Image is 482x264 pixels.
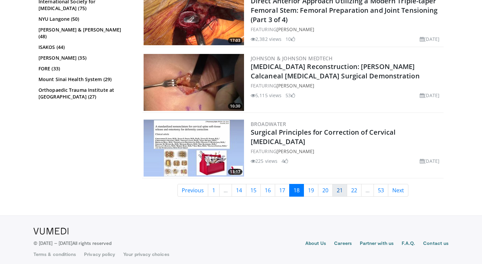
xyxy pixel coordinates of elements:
[38,55,131,61] a: [PERSON_NAME] (35)
[251,92,282,99] li: 5,115 views
[144,54,244,111] img: 80ad437c-7ccf-4354-94af-0190d3bdec88.300x170_q85_crop-smart_upscale.jpg
[177,184,208,197] a: Previous
[144,120,244,177] img: 52ce3d74-e44a-4cc7-9e4f-f0847deb19e9.300x170_q85_crop-smart_upscale.jpg
[33,228,69,235] img: VuMedi Logo
[251,62,420,80] a: [MEDICAL_DATA] Reconstruction: [PERSON_NAME] Calcaneal [MEDICAL_DATA] Surgical Demonstration
[228,169,242,175] span: 13:17
[38,76,131,83] a: Mount Sinai Health System (29)
[374,184,388,197] a: 53
[276,148,314,154] a: [PERSON_NAME]
[251,36,282,43] li: 2,382 views
[251,82,442,89] div: FEATURING
[232,184,246,197] a: 14
[275,184,290,197] a: 17
[123,251,169,258] a: Your privacy choices
[38,26,131,40] a: [PERSON_NAME] & [PERSON_NAME] (48)
[286,36,295,43] li: 10
[423,240,449,248] a: Contact us
[286,92,295,99] li: 53
[84,251,115,258] a: Privacy policy
[144,120,244,177] a: 13:17
[251,26,442,33] div: FEATURING
[388,184,408,197] a: Next
[251,148,442,155] div: FEATURING
[72,240,111,246] span: All rights reserved
[304,184,318,197] a: 19
[276,26,314,32] a: [PERSON_NAME]
[142,184,444,197] nav: Search results pages
[334,240,352,248] a: Careers
[208,184,220,197] a: 1
[251,128,396,146] a: Surgical Principles for Correction of Cervical [MEDICAL_DATA]
[347,184,361,197] a: 22
[228,103,242,109] span: 10:30
[282,157,288,164] li: 4
[332,184,347,197] a: 21
[420,36,439,43] li: [DATE]
[305,240,326,248] a: About Us
[38,65,131,72] a: FORE (33)
[228,38,242,44] span: 17:03
[251,121,286,127] a: BroadWater
[251,157,277,164] li: 225 views
[144,54,244,111] a: 10:30
[38,44,131,51] a: ISAKOS (44)
[289,184,304,197] a: 18
[420,157,439,164] li: [DATE]
[420,92,439,99] li: [DATE]
[38,16,131,22] a: NYU Langone (50)
[318,184,333,197] a: 20
[246,184,261,197] a: 15
[360,240,394,248] a: Partner with us
[402,240,415,248] a: F.A.Q.
[260,184,275,197] a: 16
[276,82,314,89] a: [PERSON_NAME]
[38,87,131,100] a: Orthopaedic Trauma Institute at [GEOGRAPHIC_DATA] (27)
[33,240,112,247] p: © [DATE] – [DATE]
[33,251,76,258] a: Terms & conditions
[251,55,332,62] a: Johnson & Johnson MedTech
